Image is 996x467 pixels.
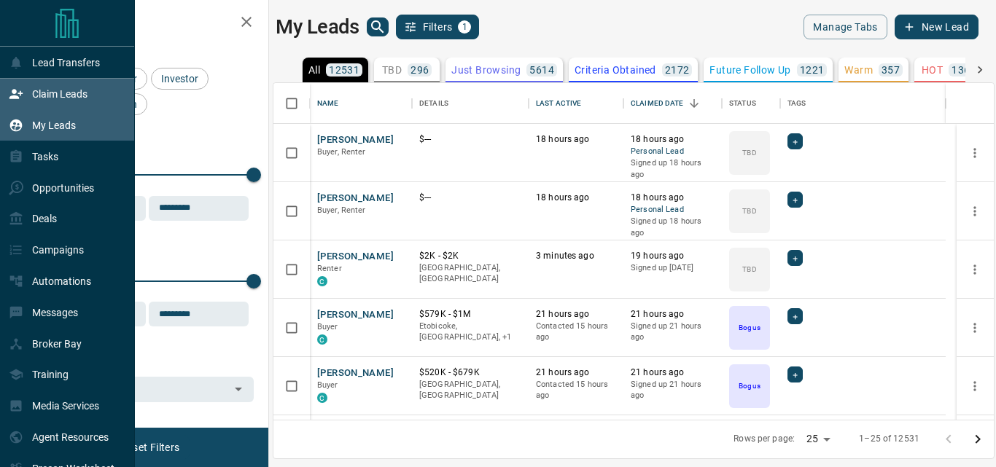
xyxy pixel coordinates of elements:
p: 1–25 of 12531 [859,433,919,445]
p: Signed up 21 hours ago [631,321,715,343]
p: Signed up [DATE] [631,262,715,274]
p: [GEOGRAPHIC_DATA], [GEOGRAPHIC_DATA] [419,379,521,401]
div: + [787,308,803,324]
div: 25 [801,428,836,450]
p: 12531 [329,65,359,75]
p: $--- [419,133,521,146]
p: 18 hours ago [536,133,616,146]
div: Name [317,83,339,124]
button: [PERSON_NAME] [317,366,394,380]
div: + [787,133,803,149]
p: 18 hours ago [631,192,715,204]
button: more [964,375,986,397]
p: [GEOGRAPHIC_DATA], [GEOGRAPHIC_DATA] [419,262,521,285]
div: Tags [787,83,806,124]
span: Buyer, Renter [317,205,366,215]
span: 1 [459,22,470,32]
span: + [793,367,798,382]
div: + [787,192,803,208]
span: + [793,192,798,207]
p: 21 hours ago [631,308,715,321]
h1: My Leads [276,15,359,39]
span: Personal Lead [631,204,715,216]
span: Renter [317,264,342,273]
p: 1221 [800,65,825,75]
button: Sort [684,93,704,114]
button: search button [367,17,389,36]
button: [PERSON_NAME] [317,192,394,205]
p: Contacted 15 hours ago [536,321,616,343]
p: 357 [882,65,900,75]
p: 2172 [665,65,690,75]
div: Last Active [529,83,623,124]
p: 296 [411,65,429,75]
p: HOT [922,65,943,75]
p: $2K - $2K [419,250,521,262]
p: TBD [742,264,756,275]
div: condos.ca [317,276,327,286]
p: Toronto [419,321,521,343]
div: Details [419,83,448,124]
div: Tags [780,83,946,124]
button: Filters1 [396,15,480,39]
p: $--- [419,192,521,204]
span: Personal Lead [631,146,715,158]
div: Last Active [536,83,581,124]
p: Rows per page: [734,433,795,445]
p: 21 hours ago [536,308,616,321]
p: 136 [952,65,970,75]
p: Just Browsing [451,65,521,75]
div: Status [729,83,756,124]
p: TBD [742,147,756,158]
button: Reset Filters [111,435,189,460]
p: 19 hours ago [631,250,715,262]
button: more [964,259,986,280]
p: Bogus [739,322,760,333]
span: Buyer, Renter [317,147,366,157]
p: 18 hours ago [631,133,715,146]
span: + [793,251,798,265]
div: Investor [151,68,209,90]
span: + [793,134,798,149]
p: Signed up 18 hours ago [631,157,715,180]
div: Status [722,83,780,124]
div: Claimed Date [631,83,684,124]
div: Name [310,83,412,124]
p: $520K - $679K [419,366,521,379]
p: 5614 [529,65,554,75]
span: Investor [156,73,203,85]
p: Contacted 15 hours ago [536,379,616,401]
p: 21 hours ago [631,366,715,379]
div: + [787,366,803,382]
div: + [787,250,803,266]
button: [PERSON_NAME] [317,308,394,322]
button: Open [228,379,249,399]
button: Manage Tabs [804,15,887,39]
span: Buyer [317,322,338,331]
button: more [964,200,986,222]
button: Go to next page [963,425,992,454]
button: more [964,142,986,164]
p: Signed up 21 hours ago [631,379,715,401]
button: [PERSON_NAME] [317,133,394,147]
p: $579K - $1M [419,308,521,321]
p: TBD [742,205,756,216]
p: All [308,65,320,75]
div: Claimed Date [623,83,722,124]
p: Future Follow Up [709,65,790,75]
button: more [964,317,986,339]
p: Signed up 18 hours ago [631,216,715,238]
div: condos.ca [317,334,327,345]
button: [PERSON_NAME] [317,250,394,264]
p: 18 hours ago [536,192,616,204]
p: Bogus [739,380,760,391]
p: 3 minutes ago [536,250,616,262]
span: + [793,309,798,323]
h2: Filters [47,15,254,32]
div: condos.ca [317,393,327,403]
p: Warm [844,65,873,75]
p: 21 hours ago [536,366,616,379]
button: New Lead [895,15,979,39]
div: Details [412,83,529,124]
p: Criteria Obtained [575,65,656,75]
